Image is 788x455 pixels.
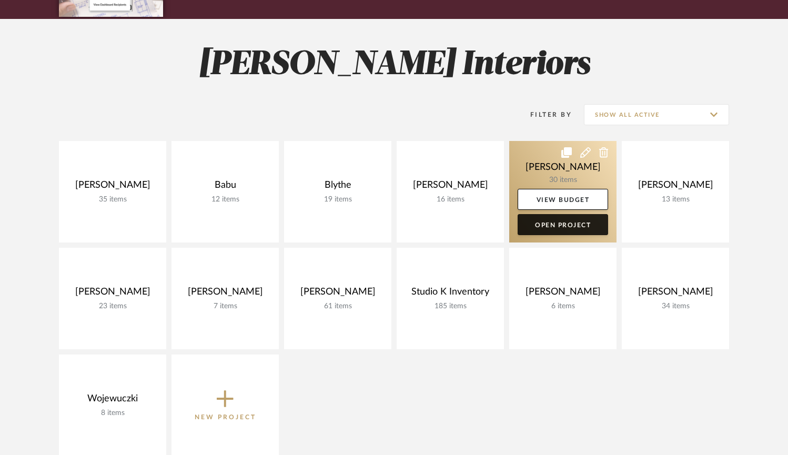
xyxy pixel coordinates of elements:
div: 12 items [180,195,270,204]
div: 185 items [405,302,496,311]
div: 13 items [630,195,721,204]
h2: [PERSON_NAME] Interiors [15,45,773,85]
div: [PERSON_NAME] [180,286,270,302]
div: [PERSON_NAME] [292,286,383,302]
div: [PERSON_NAME] [67,179,158,195]
div: Blythe [292,179,383,195]
div: Studio K Inventory [405,286,496,302]
a: Open Project [518,214,608,235]
div: Filter By [517,109,572,120]
div: 6 items [518,302,608,311]
div: [PERSON_NAME] [630,286,721,302]
div: 35 items [67,195,158,204]
div: [PERSON_NAME] [630,179,721,195]
div: 8 items [67,409,158,418]
div: 16 items [405,195,496,204]
div: 23 items [67,302,158,311]
p: New Project [195,412,256,422]
div: [PERSON_NAME] [67,286,158,302]
div: 34 items [630,302,721,311]
div: 19 items [292,195,383,204]
div: Wojewuczki [67,393,158,409]
a: View Budget [518,189,608,210]
div: [PERSON_NAME] [405,179,496,195]
div: 7 items [180,302,270,311]
div: 61 items [292,302,383,311]
div: [PERSON_NAME] [518,286,608,302]
div: Babu [180,179,270,195]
